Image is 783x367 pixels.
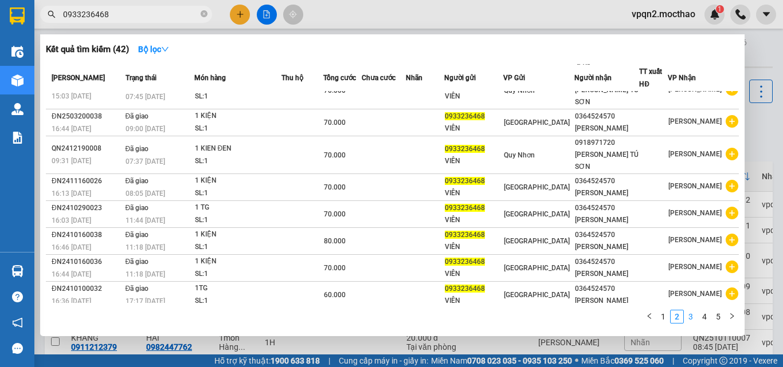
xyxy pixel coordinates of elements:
[195,90,281,103] div: SL: 1
[52,216,91,224] span: 16:03 [DATE]
[726,261,738,273] span: plus-circle
[195,268,281,281] div: SL: 1
[575,84,639,108] div: [PERSON_NAME] TÚ SƠN
[575,175,639,187] div: 0364524570
[11,103,24,115] img: warehouse-icon
[126,216,165,224] span: 11:44 [DATE]
[126,243,165,251] span: 11:18 [DATE]
[712,310,725,323] a: 5
[668,209,722,217] span: [PERSON_NAME]
[445,285,485,293] span: 0933236468
[126,74,156,82] span: Trạng thái
[324,183,346,191] span: 70.000
[201,9,208,20] span: close-circle
[445,204,485,212] span: 0933236468
[725,310,739,323] button: right
[668,150,722,158] span: [PERSON_NAME]
[684,310,697,323] a: 3
[126,145,149,153] span: Đã giao
[668,74,696,82] span: VP Nhận
[63,8,198,21] input: Tìm tên, số ĐT hoặc mã đơn
[444,74,476,82] span: Người gửi
[445,268,503,280] div: VIÊN
[126,177,149,185] span: Đã giao
[12,317,23,328] span: notification
[138,45,169,54] strong: Bộ lọc
[362,74,396,82] span: Chưa cước
[575,256,639,268] div: 0364524570
[126,125,165,133] span: 09:00 [DATE]
[126,157,165,165] span: 07:37 [DATE]
[126,258,149,266] span: Đã giao
[504,210,570,218] span: [GEOGRAPHIC_DATA]
[445,155,503,167] div: VIÊN
[726,148,738,160] span: plus-circle
[643,310,656,323] button: left
[52,157,91,165] span: 09:31 [DATE]
[195,110,281,123] div: 1 KIỆN
[52,283,122,295] div: ĐN2410100032
[126,93,165,101] span: 07:45 [DATE]
[725,310,739,323] li: Next Page
[281,74,303,82] span: Thu hộ
[126,112,149,120] span: Đã giao
[646,313,653,319] span: left
[52,175,122,187] div: ĐN2411160026
[10,7,25,25] img: logo-vxr
[195,282,281,295] div: 1TG
[126,231,149,239] span: Đã giao
[46,44,129,56] h3: Kết quả tìm kiếm ( 42 )
[324,86,346,94] span: 70.000
[161,45,169,53] span: down
[11,74,24,86] img: warehouse-icon
[643,310,656,323] li: Previous Page
[445,187,503,199] div: VIÊN
[52,143,122,155] div: QN2412190008
[445,295,503,307] div: VIÊN
[656,310,670,323] li: 1
[657,310,670,323] a: 1
[575,187,639,199] div: [PERSON_NAME]
[11,46,24,58] img: warehouse-icon
[726,287,738,300] span: plus-circle
[575,123,639,135] div: [PERSON_NAME]
[194,74,226,82] span: Món hàng
[575,202,639,214] div: 0364524570
[324,264,346,272] span: 70.000
[445,214,503,226] div: VIÊN
[406,74,422,82] span: Nhãn
[445,123,503,135] div: VIÊN
[668,263,722,271] span: [PERSON_NAME]
[52,256,122,268] div: ĐN2410160036
[445,258,485,266] span: 0933236468
[504,264,570,272] span: [GEOGRAPHIC_DATA]
[639,68,662,88] span: TT xuất HĐ
[11,132,24,144] img: solution-icon
[574,74,612,82] span: Người nhận
[126,285,149,293] span: Đã giao
[195,187,281,200] div: SL: 1
[52,243,91,251] span: 16:46 [DATE]
[445,90,503,102] div: VIÊN
[126,270,165,278] span: 11:18 [DATE]
[324,119,346,127] span: 70.000
[52,190,91,198] span: 16:13 [DATE]
[504,119,570,127] span: [GEOGRAPHIC_DATA]
[126,297,165,305] span: 17:17 [DATE]
[324,151,346,159] span: 70.000
[195,228,281,241] div: 1 KIỆN
[445,112,485,120] span: 0933236468
[52,270,91,278] span: 16:44 [DATE]
[195,214,281,227] div: SL: 1
[504,151,535,159] span: Quy Nhơn
[195,202,281,214] div: 1 TG
[684,310,698,323] li: 3
[726,180,738,192] span: plus-circle
[670,310,684,323] li: 2
[445,241,503,253] div: VIÊN
[201,10,208,17] span: close-circle
[12,343,23,354] span: message
[668,182,722,190] span: [PERSON_NAME]
[504,291,570,299] span: [GEOGRAPHIC_DATA]
[324,237,346,245] span: 80.000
